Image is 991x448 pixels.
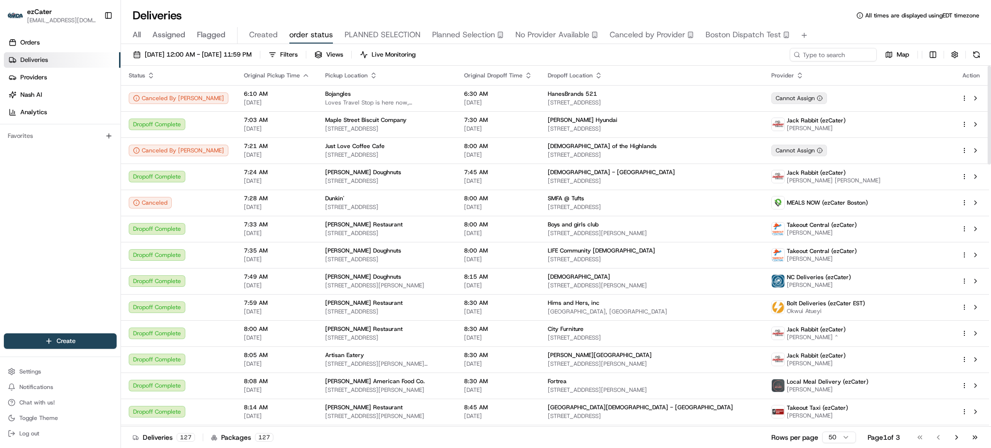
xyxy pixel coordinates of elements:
[177,433,195,442] div: 127
[548,334,756,342] span: [STREET_ADDRESS]
[548,247,655,254] span: LIFE Community [DEMOGRAPHIC_DATA]
[325,351,364,359] span: Artisan Eatery
[464,203,532,211] span: [DATE]
[868,433,900,442] div: Page 1 of 3
[310,48,347,61] button: Views
[787,352,846,359] span: Jack Rabbit (ezCater)
[129,48,256,61] button: [DATE] 12:00 AM - [DATE] 11:59 PM
[145,50,252,59] span: [DATE] 12:00 AM - [DATE] 11:59 PM
[881,48,914,61] button: Map
[464,221,532,228] span: 8:00 AM
[4,52,120,68] a: Deliveries
[325,325,403,333] span: [PERSON_NAME] Restaurant
[244,412,310,420] span: [DATE]
[515,29,589,41] span: No Provider Available
[548,282,756,289] span: [STREET_ADDRESS][PERSON_NAME]
[27,7,52,16] button: ezCater
[787,326,846,333] span: Jack Rabbit (ezCater)
[787,199,868,207] span: MEALS NOW (ezCater Boston)
[787,247,857,255] span: Takeout Central (ezCater)
[325,168,401,176] span: [PERSON_NAME] Doughnuts
[244,247,310,254] span: 7:35 AM
[772,249,784,261] img: profile_toc_cartwheel.png
[325,282,449,289] span: [STREET_ADDRESS][PERSON_NAME]
[264,48,302,61] button: Filters
[787,412,848,419] span: [PERSON_NAME]
[244,299,310,307] span: 7:59 AM
[787,117,846,124] span: Jack Rabbit (ezCater)
[771,92,827,104] div: Cannot Assign
[4,128,117,144] div: Favorites
[4,105,120,120] a: Analytics
[548,168,675,176] span: [DEMOGRAPHIC_DATA] - [GEOGRAPHIC_DATA]
[772,223,784,235] img: profile_toc_cartwheel.png
[548,221,599,228] span: Boys and girls club
[255,433,273,442] div: 127
[289,29,333,41] span: order status
[133,8,182,23] h1: Deliveries
[20,108,47,117] span: Analytics
[325,377,425,385] span: [PERSON_NAME] American Food Co.
[244,282,310,289] span: [DATE]
[244,273,310,281] span: 7:49 AM
[325,247,401,254] span: [PERSON_NAME] Doughnuts
[464,125,532,133] span: [DATE]
[464,90,532,98] span: 6:30 AM
[548,99,756,106] span: [STREET_ADDRESS]
[464,282,532,289] span: [DATE]
[325,229,449,237] span: [STREET_ADDRESS]
[19,368,41,375] span: Settings
[787,307,865,315] span: Okwui Atueyi
[432,29,495,41] span: Planned Selection
[464,99,532,106] span: [DATE]
[790,48,877,61] input: Type to search
[244,334,310,342] span: [DATE]
[20,73,47,82] span: Providers
[152,29,185,41] span: Assigned
[244,90,310,98] span: 6:10 AM
[244,360,310,368] span: [DATE]
[244,177,310,185] span: [DATE]
[961,72,981,79] div: Action
[865,12,979,19] span: All times are displayed using EDT timezone
[244,255,310,263] span: [DATE]
[4,411,117,425] button: Toggle Theme
[772,327,784,340] img: jack_rabbit_logo.png
[244,168,310,176] span: 7:24 AM
[129,92,228,104] button: Canceled By [PERSON_NAME]
[244,142,310,150] span: 7:21 AM
[4,396,117,409] button: Chat with us!
[772,301,784,314] img: bolt_logo.png
[4,365,117,378] button: Settings
[197,29,225,41] span: Flagged
[787,299,865,307] span: Bolt Deliveries (ezCater EST)
[548,403,733,411] span: [GEOGRAPHIC_DATA][DEMOGRAPHIC_DATA] - [GEOGRAPHIC_DATA]
[325,403,403,411] span: [PERSON_NAME] Restaurant
[464,168,532,176] span: 7:45 AM
[129,145,228,156] button: Canceled By [PERSON_NAME]
[548,177,756,185] span: [STREET_ADDRESS]
[244,403,310,411] span: 8:14 AM
[464,351,532,359] span: 8:30 AM
[244,116,310,124] span: 7:03 AM
[772,353,784,366] img: jack_rabbit_logo.png
[548,142,657,150] span: [DEMOGRAPHIC_DATA] of the Highlands
[325,412,449,420] span: [STREET_ADDRESS][PERSON_NAME]
[244,99,310,106] span: [DATE]
[8,13,23,19] img: ezCater
[548,360,756,368] span: [STREET_ADDRESS][PERSON_NAME]
[787,124,846,132] span: [PERSON_NAME]
[133,29,141,41] span: All
[772,196,784,209] img: melas_now_logo.png
[19,383,53,391] span: Notifications
[129,197,172,209] button: Canceled
[325,255,449,263] span: [STREET_ADDRESS]
[20,56,48,64] span: Deliveries
[244,386,310,394] span: [DATE]
[548,151,756,159] span: [STREET_ADDRESS]
[27,16,96,24] button: [EMAIL_ADDRESS][DOMAIN_NAME]
[548,308,756,315] span: [GEOGRAPHIC_DATA], [GEOGRAPHIC_DATA]
[325,203,449,211] span: [STREET_ADDRESS]
[464,334,532,342] span: [DATE]
[4,4,100,27] button: ezCaterezCater[EMAIL_ADDRESS][DOMAIN_NAME]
